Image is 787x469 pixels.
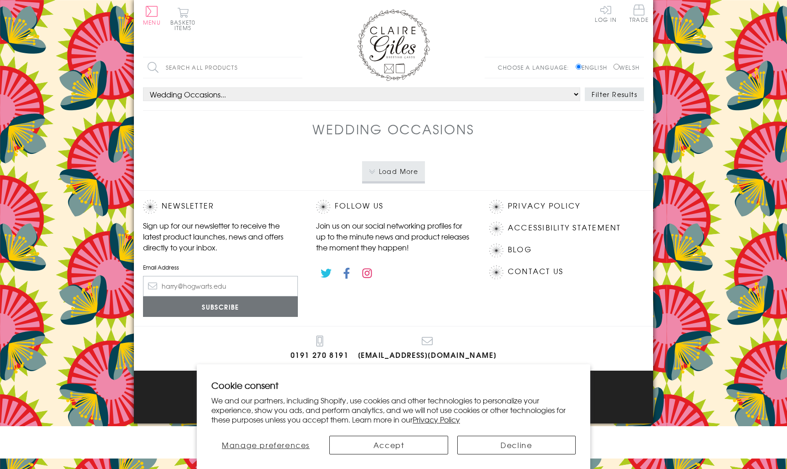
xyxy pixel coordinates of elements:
label: English [576,63,612,71]
input: harry@hogwarts.edu [143,276,298,296]
span: Menu [143,18,161,26]
p: Choose a language: [498,63,574,71]
a: Trade [629,5,649,24]
h2: Cookie consent [211,379,576,392]
p: Join us on our social networking profiles for up to the minute news and product releases the mome... [316,220,471,253]
a: Blog [508,244,532,256]
button: Filter Results [585,87,644,101]
input: Welsh [613,64,619,70]
button: Menu [143,6,161,25]
h1: Wedding Occasions [312,120,474,138]
label: Welsh [613,63,639,71]
a: Privacy Policy [508,200,580,212]
a: Privacy Policy [413,414,460,425]
button: Load More [362,161,425,181]
input: English [576,64,582,70]
h2: Newsletter [143,200,298,214]
h2: Follow Us [316,200,471,214]
p: We and our partners, including Shopify, use cookies and other technologies to personalize your ex... [211,396,576,424]
button: Decline [457,436,576,454]
input: Search all products [143,57,302,78]
input: Subscribe [143,296,298,317]
img: Claire Giles Greetings Cards [357,9,430,81]
span: Trade [629,5,649,22]
a: [EMAIL_ADDRESS][DOMAIN_NAME] [358,336,497,362]
a: Log In [595,5,617,22]
p: © 2025 . [143,400,644,408]
label: Email Address [143,263,298,271]
button: Accept [329,436,448,454]
a: Contact Us [508,265,563,278]
button: Basket0 items [170,7,195,31]
a: 0191 270 8191 [291,336,349,362]
a: Accessibility Statement [508,222,621,234]
p: Sign up for our newsletter to receive the latest product launches, news and offers directly to yo... [143,220,298,253]
span: Manage preferences [222,439,310,450]
button: Manage preferences [211,436,320,454]
span: 0 items [174,18,195,32]
input: Search [293,57,302,78]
